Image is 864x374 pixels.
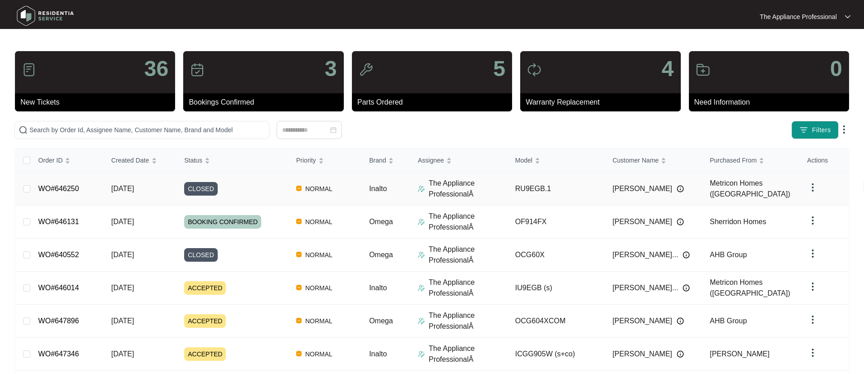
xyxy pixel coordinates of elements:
img: dropdown arrow [807,281,818,292]
img: Info icon [677,317,684,325]
img: icon [696,62,710,77]
td: OCG604XCOM [508,305,605,338]
p: Warranty Replacement [526,97,680,108]
td: RU9EGB.1 [508,173,605,206]
span: [PERSON_NAME] [612,216,672,227]
span: Metricon Homes ([GEOGRAPHIC_DATA]) [710,278,790,297]
img: icon [527,62,542,77]
button: filter iconFilters [791,121,839,139]
span: Order ID [38,155,63,165]
img: icon [359,62,373,77]
span: Metricon Homes ([GEOGRAPHIC_DATA]) [710,179,790,198]
span: Created Date [111,155,149,165]
p: The Appliance ProfessionalÂ [429,277,508,299]
a: WO#646250 [38,185,79,192]
span: [PERSON_NAME] [612,349,672,360]
span: NORMAL [302,316,336,326]
img: icon [190,62,205,77]
td: IU9EGB (s) [508,272,605,305]
span: [DATE] [111,218,134,225]
a: WO#646131 [38,218,79,225]
th: Order ID [31,149,104,173]
p: The Appliance ProfessionalÂ [429,343,508,365]
th: Priority [289,149,362,173]
span: Customer Name [612,155,659,165]
p: 36 [144,58,168,80]
img: icon [22,62,36,77]
span: Omega [369,218,393,225]
img: Info icon [683,251,690,259]
p: The Appliance ProfessionalÂ [429,211,508,233]
span: NORMAL [302,183,336,194]
th: Model [508,149,605,173]
img: Vercel Logo [296,285,302,290]
img: filter icon [799,125,808,134]
span: [PERSON_NAME]... [612,249,678,260]
span: AHB Group [710,317,747,325]
img: Vercel Logo [296,318,302,323]
span: NORMAL [302,249,336,260]
span: [DATE] [111,185,134,192]
td: ICGG905W (s+co) [508,338,605,371]
span: BOOKING CONFIRMED [184,215,261,229]
img: Vercel Logo [296,252,302,257]
span: Brand [369,155,386,165]
a: WO#647896 [38,317,79,325]
span: NORMAL [302,349,336,360]
th: Created Date [104,149,177,173]
span: ACCEPTED [184,347,226,361]
span: CLOSED [184,248,218,262]
span: Status [184,155,202,165]
span: Omega [369,317,393,325]
img: Vercel Logo [296,219,302,224]
th: Brand [362,149,410,173]
img: Assigner Icon [418,185,425,192]
p: The Appliance ProfessionalÂ [429,178,508,200]
span: [DATE] [111,251,134,259]
p: 4 [662,58,674,80]
img: residentia service logo [14,2,77,29]
th: Customer Name [605,149,703,173]
p: 0 [830,58,842,80]
span: Assignee [418,155,444,165]
span: ACCEPTED [184,314,226,328]
span: [PERSON_NAME] [612,183,672,194]
th: Actions [800,149,849,173]
img: dropdown arrow [845,14,850,19]
td: OCG60X [508,239,605,272]
img: Assigner Icon [418,218,425,225]
span: ACCEPTED [184,281,226,295]
span: Inalto [369,185,387,192]
th: Purchased From [703,149,800,173]
span: CLOSED [184,182,218,196]
img: Assigner Icon [418,350,425,358]
img: Vercel Logo [296,351,302,356]
th: Assignee [410,149,508,173]
span: Purchased From [710,155,757,165]
img: Info icon [677,218,684,225]
p: The Appliance ProfessionalÂ [429,310,508,332]
span: Priority [296,155,316,165]
span: Inalto [369,284,387,292]
span: AHB Group [710,251,747,259]
p: The Appliance ProfessionalÂ [429,244,508,266]
td: OF914FX [508,206,605,239]
img: Info icon [683,284,690,292]
span: Omega [369,251,393,259]
img: Vercel Logo [296,186,302,191]
img: Assigner Icon [418,284,425,292]
span: [PERSON_NAME] [710,350,770,358]
span: [DATE] [111,284,134,292]
span: Model [515,155,532,165]
a: WO#646014 [38,284,79,292]
img: dropdown arrow [807,248,818,259]
input: Search by Order Id, Assignee Name, Customer Name, Brand and Model [29,125,265,135]
p: 3 [325,58,337,80]
p: The Appliance Professional [760,12,837,21]
span: [PERSON_NAME]... [612,283,678,293]
span: Filters [812,125,831,135]
span: NORMAL [302,216,336,227]
p: Need Information [694,97,849,108]
span: [DATE] [111,317,134,325]
p: Parts Ordered [357,97,512,108]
